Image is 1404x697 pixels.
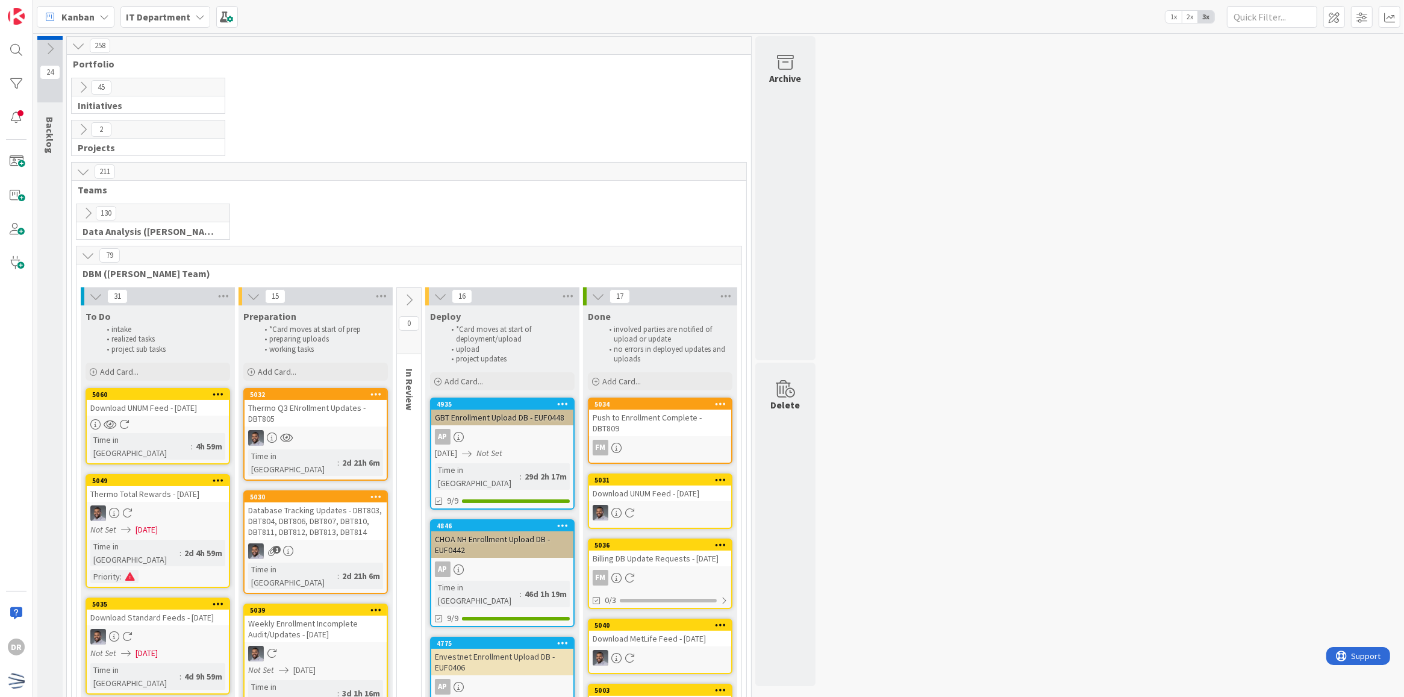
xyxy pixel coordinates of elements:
[593,650,608,666] img: FS
[90,540,179,566] div: Time in [GEOGRAPHIC_DATA]
[430,519,575,627] a: 4846CHOA NH Enrollment Upload DB - EUF0442APTime in [GEOGRAPHIC_DATA]:46d 1h 19m9/9
[588,539,732,609] a: 5036Billing DB Update Requests - [DATE]FM0/3
[40,65,60,80] span: 24
[258,325,386,334] li: *Card moves at start of prep
[594,621,731,630] div: 5040
[447,495,458,507] span: 9/9
[99,248,120,263] span: 79
[250,493,387,501] div: 5030
[245,389,387,427] div: 5032Thermo Q3 ENrollment Updates - DBT805
[589,631,731,646] div: Download MetLife Feed - [DATE]
[258,345,386,354] li: working tasks
[589,410,731,436] div: Push to Enrollment Complete - DBT809
[589,551,731,566] div: Billing DB Update Requests - [DATE]
[337,569,339,583] span: :
[100,345,228,354] li: project sub tasks
[588,310,611,322] span: Done
[243,310,296,322] span: Preparation
[90,505,106,521] img: FS
[588,619,732,674] a: 5040Download MetLife Feed - [DATE]FS
[594,476,731,484] div: 5031
[593,440,608,455] div: FM
[520,587,522,601] span: :
[437,522,573,530] div: 4846
[445,376,483,387] span: Add Card...
[589,486,731,501] div: Download UNUM Feed - [DATE]
[86,598,230,695] a: 5035Download Standard Feeds - [DATE]FSNot Set[DATE]Time in [GEOGRAPHIC_DATA]:4d 9h 59m
[452,289,472,304] span: 16
[431,399,573,425] div: 4935GBT Enrollment Upload DB - EUF0448
[181,670,225,683] div: 4d 9h 59m
[245,492,387,502] div: 5030
[245,400,387,427] div: Thermo Q3 ENrollment Updates - DBT805
[245,492,387,540] div: 5030Database Tracking Updates - DBT803, DBT804, DBT806, DBT807, DBT810, DBT811, DBT812, DBT813, D...
[245,543,387,559] div: FS
[87,610,229,625] div: Download Standard Feeds - [DATE]
[589,685,731,696] div: 5003
[245,389,387,400] div: 5032
[589,540,731,551] div: 5036
[258,334,386,344] li: preparing uploads
[100,334,228,344] li: realized tasks
[126,11,190,23] b: IT Department
[90,648,116,658] i: Not Set
[435,463,520,490] div: Time in [GEOGRAPHIC_DATA]
[594,541,731,549] div: 5036
[87,400,229,416] div: Download UNUM Feed - [DATE]
[100,366,139,377] span: Add Card...
[245,646,387,661] div: FS
[293,664,316,677] span: [DATE]
[181,546,225,560] div: 2d 4h 59m
[87,389,229,400] div: 5060
[250,606,387,614] div: 5039
[258,366,296,377] span: Add Card...
[437,400,573,408] div: 4935
[248,449,337,476] div: Time in [GEOGRAPHIC_DATA]
[435,429,451,445] div: AP
[92,390,229,399] div: 5060
[91,122,111,137] span: 2
[87,599,229,610] div: 5035
[87,389,229,416] div: 5060Download UNUM Feed - [DATE]
[91,80,111,95] span: 45
[602,345,731,364] li: no errors in deployed updates and uploads
[339,569,383,583] div: 2d 21h 6m
[248,646,264,661] img: FS
[87,629,229,645] div: FS
[86,310,111,322] span: To Do
[435,581,520,607] div: Time in [GEOGRAPHIC_DATA]
[73,58,736,70] span: Portfolio
[179,546,181,560] span: :
[431,638,573,649] div: 4775
[445,354,573,364] li: project updates
[44,117,56,154] span: Backlog
[136,647,158,660] span: [DATE]
[602,376,641,387] span: Add Card...
[610,289,630,304] span: 17
[120,570,122,583] span: :
[87,475,229,502] div: 5049Thermo Total Rewards - [DATE]
[431,399,573,410] div: 4935
[404,369,416,410] span: In Review
[90,524,116,535] i: Not Set
[339,456,383,469] div: 2d 21h 6m
[593,505,608,520] img: FS
[430,310,461,322] span: Deploy
[1182,11,1198,23] span: 2x
[605,594,616,607] span: 0/3
[589,475,731,501] div: 5031Download UNUM Feed - [DATE]
[248,430,264,446] img: FS
[447,612,458,625] span: 9/9
[588,398,732,464] a: 5034Push to Enrollment Complete - DBT809FM
[248,543,264,559] img: FS
[243,490,388,594] a: 5030Database Tracking Updates - DBT803, DBT804, DBT806, DBT807, DBT810, DBT811, DBT812, DBT813, D...
[593,570,608,586] div: FM
[61,10,95,24] span: Kanban
[193,440,225,453] div: 4h 59m
[25,2,55,16] span: Support
[337,456,339,469] span: :
[430,398,575,510] a: 4935GBT Enrollment Upload DB - EUF0448AP[DATE]Not SetTime in [GEOGRAPHIC_DATA]:29d 2h 17m9/9
[589,505,731,520] div: FS
[594,400,731,408] div: 5034
[273,546,281,554] span: 1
